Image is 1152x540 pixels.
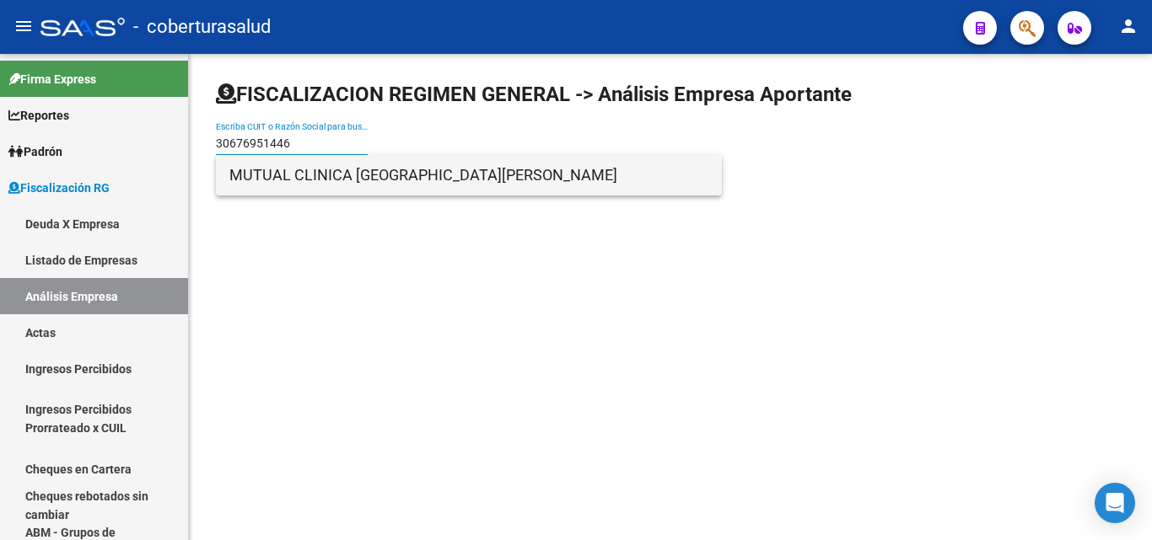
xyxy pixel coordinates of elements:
span: - coberturasalud [133,8,271,45]
span: Firma Express [8,70,96,88]
mat-icon: person [1118,16,1139,36]
div: Open Intercom Messenger [1095,483,1135,523]
span: Padrón [8,142,62,161]
span: Reportes [8,106,69,125]
span: MUTUAL CLINICA [GEOGRAPHIC_DATA][PERSON_NAME] [229,155,708,195]
h1: FISCALIZACION REGIMEN GENERAL -> Análisis Empresa Aportante [216,81,852,108]
span: Fiscalización RG [8,179,110,197]
mat-icon: menu [13,16,34,36]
